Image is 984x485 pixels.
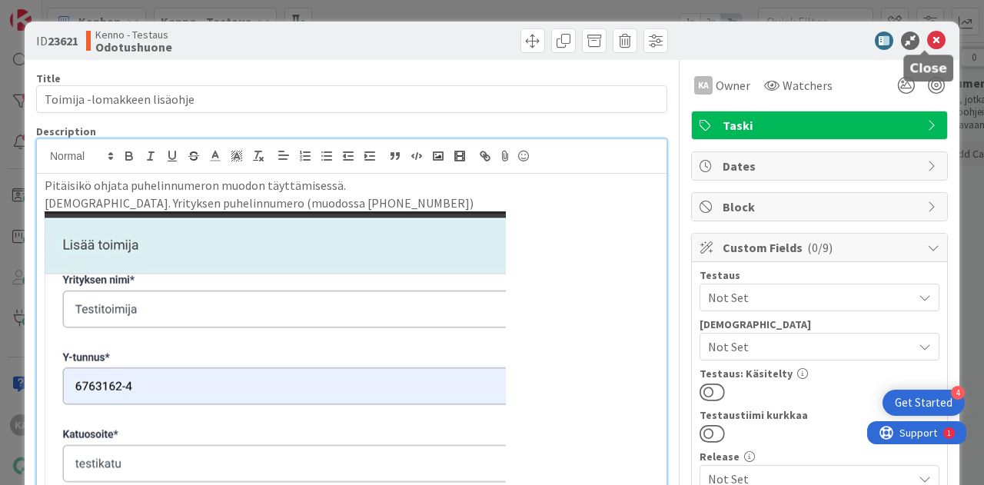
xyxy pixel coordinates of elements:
h5: Close [909,61,947,75]
div: 1 [80,6,84,18]
b: 23621 [48,33,78,48]
p: [DEMOGRAPHIC_DATA]. Yrityksen puhelinnumero (muodossa [PHONE_NUMBER]) [45,194,659,212]
span: Taski [723,116,919,135]
div: Testaus [700,270,939,281]
span: Owner [716,76,750,95]
div: Testaus: Käsitelty [700,368,939,379]
span: Block [723,198,919,216]
div: Release [700,451,939,462]
span: ( 0/9 ) [807,240,833,255]
span: Description [36,125,96,138]
div: [DEMOGRAPHIC_DATA] [700,319,939,330]
span: Kenno - Testaus [95,28,172,41]
label: Title [36,71,61,85]
span: Not Set [708,288,913,307]
span: Custom Fields [723,238,919,257]
div: Open Get Started checklist, remaining modules: 4 [883,390,965,416]
span: Watchers [783,76,833,95]
div: KA [694,76,713,95]
span: ID [36,32,78,50]
div: Testaustiimi kurkkaa [700,410,939,420]
input: type card name here... [36,85,667,113]
p: Pitäisikö ohjata puhelinnumeron muodon täyttämisessä. [45,177,659,194]
div: Get Started [895,395,952,410]
div: 4 [951,386,965,400]
span: Not Set [708,337,913,356]
span: Dates [723,157,919,175]
span: Support [32,2,70,21]
b: Odotushuone [95,41,172,53]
